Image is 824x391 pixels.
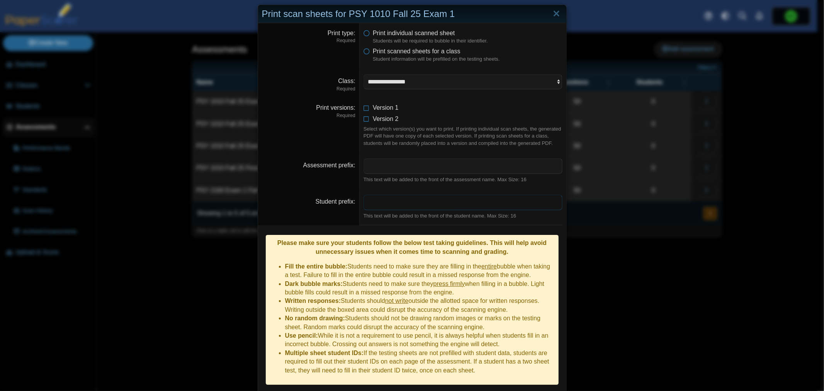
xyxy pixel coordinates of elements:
b: Dark bubble marks: [285,280,343,287]
b: Please make sure your students follow the below test taking guidelines. This will help avoid unne... [277,240,547,255]
a: Close [550,7,562,20]
div: This text will be added to the front of the student name. Max Size: 16 [364,212,562,219]
u: press firmly [433,280,465,287]
span: Version 2 [373,116,399,122]
b: Use pencil: [285,332,318,339]
b: Written responses: [285,297,341,304]
dfn: Required [262,37,355,44]
label: Print versions [316,104,355,111]
li: Students should outside the allotted space for written responses. Writing outside the boxed area ... [285,297,555,314]
div: This text will be added to the front of the assessment name. Max Size: 16 [364,176,562,183]
b: Multiple sheet student IDs: [285,350,364,356]
div: Print scan sheets for PSY 1010 Fall 25 Exam 1 [258,5,566,23]
dfn: Student information will be prefilled on the testing sheets. [373,56,562,63]
li: While it is not a requirement to use pencil, it is always helpful when students fill in an incorr... [285,331,555,349]
span: Version 1 [373,104,399,111]
b: Fill the entire bubble: [285,263,348,270]
u: not write [385,297,408,304]
li: Students need to make sure they when filling in a bubble. Light bubble fills could result in a mi... [285,280,555,297]
li: Students need to make sure they are filling in the bubble when taking a test. Failure to fill in ... [285,262,555,280]
li: If the testing sheets are not prefilled with student data, students are required to fill out thei... [285,349,555,375]
span: Print individual scanned sheet [373,30,455,36]
label: Student prefix [316,198,355,205]
label: Class [338,78,355,84]
span: Print scanned sheets for a class [373,48,460,54]
li: Students should not be drawing random images or marks on the testing sheet. Random marks could di... [285,314,555,331]
dfn: Required [262,112,355,119]
dfn: Required [262,86,355,92]
label: Assessment prefix [303,162,355,168]
dfn: Students will be required to bubble in their identifier. [373,37,562,44]
div: Select which version(s) you want to print. If printing individual scan sheets, the generated PDF ... [364,126,562,147]
u: entire [481,263,497,270]
b: No random drawing: [285,315,345,321]
label: Print type [328,30,355,36]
